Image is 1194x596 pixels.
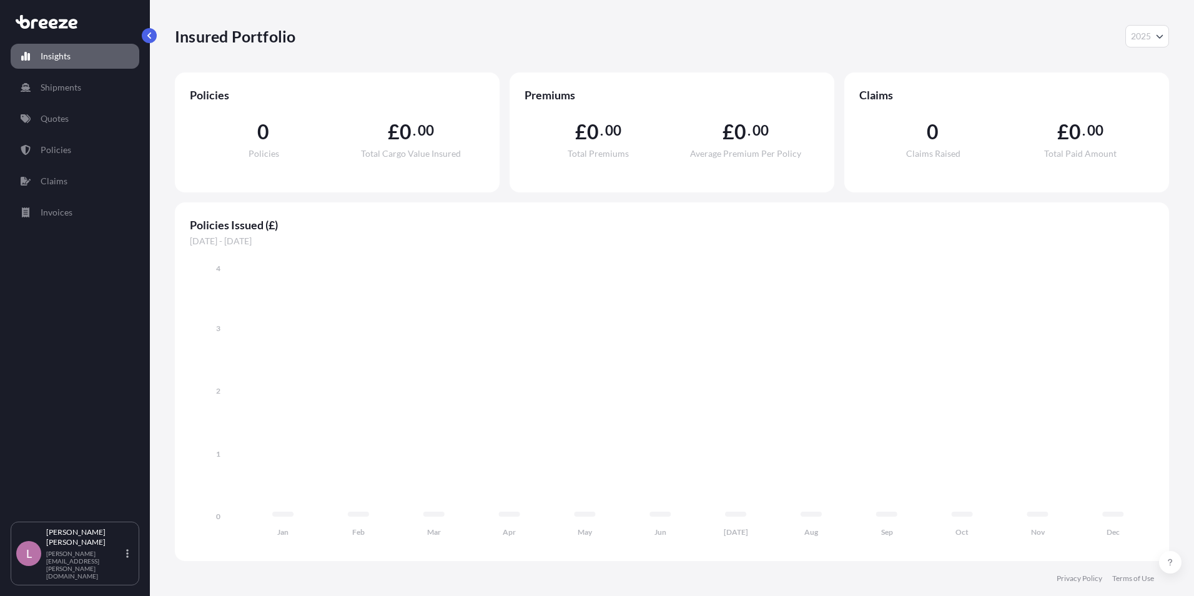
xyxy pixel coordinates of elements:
[724,527,748,537] tspan: [DATE]
[11,200,139,225] a: Invoices
[46,527,124,547] p: [PERSON_NAME] [PERSON_NAME]
[41,50,71,62] p: Insights
[1131,30,1151,42] span: 2025
[190,217,1154,232] span: Policies Issued (£)
[1069,122,1081,142] span: 0
[11,75,139,100] a: Shipments
[257,122,269,142] span: 0
[418,126,434,136] span: 00
[175,26,295,46] p: Insured Portfolio
[352,527,365,537] tspan: Feb
[690,149,801,158] span: Average Premium Per Policy
[26,547,32,560] span: L
[41,206,72,219] p: Invoices
[216,449,220,459] tspan: 1
[503,527,516,537] tspan: Apr
[388,122,400,142] span: £
[190,235,1154,247] span: [DATE] - [DATE]
[1087,126,1103,136] span: 00
[11,106,139,131] a: Quotes
[427,527,441,537] tspan: Mar
[249,149,279,158] span: Policies
[216,324,220,333] tspan: 3
[216,512,220,521] tspan: 0
[600,126,603,136] span: .
[216,386,220,395] tspan: 2
[41,175,67,187] p: Claims
[734,122,746,142] span: 0
[568,149,629,158] span: Total Premiums
[927,122,939,142] span: 0
[1057,574,1102,584] a: Privacy Policy
[906,149,960,158] span: Claims Raised
[41,112,69,125] p: Quotes
[190,87,485,102] span: Policies
[1044,149,1117,158] span: Total Paid Amount
[723,122,734,142] span: £
[525,87,819,102] span: Premiums
[41,81,81,94] p: Shipments
[881,527,893,537] tspan: Sep
[216,264,220,273] tspan: 4
[575,122,587,142] span: £
[41,144,71,156] p: Policies
[955,527,969,537] tspan: Oct
[1125,25,1169,47] button: Year Selector
[804,527,819,537] tspan: Aug
[859,87,1154,102] span: Claims
[654,527,666,537] tspan: Jun
[1057,122,1069,142] span: £
[587,122,599,142] span: 0
[413,126,416,136] span: .
[747,126,751,136] span: .
[11,137,139,162] a: Policies
[605,126,621,136] span: 00
[578,527,593,537] tspan: May
[46,550,124,580] p: [PERSON_NAME][EMAIL_ADDRESS][PERSON_NAME][DOMAIN_NAME]
[1031,527,1045,537] tspan: Nov
[1112,574,1154,584] a: Terms of Use
[400,122,412,142] span: 0
[1082,126,1085,136] span: .
[277,527,289,537] tspan: Jan
[11,44,139,69] a: Insights
[752,126,769,136] span: 00
[361,149,461,158] span: Total Cargo Value Insured
[1107,527,1120,537] tspan: Dec
[11,169,139,194] a: Claims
